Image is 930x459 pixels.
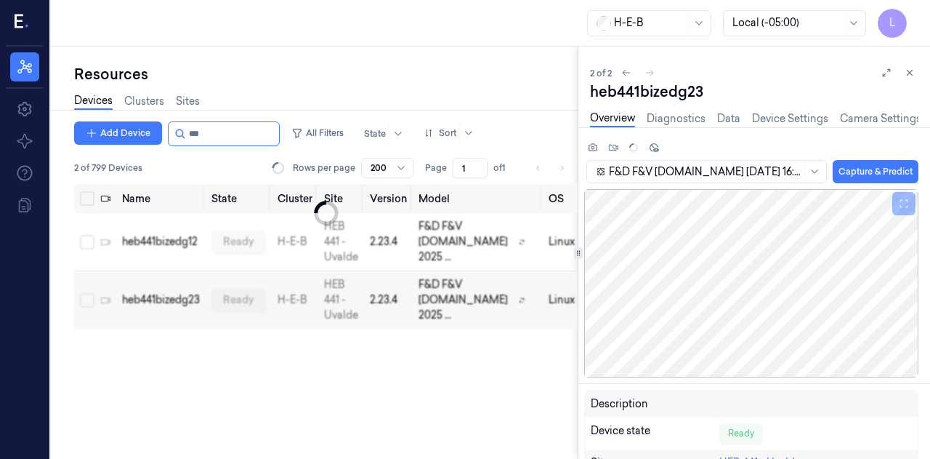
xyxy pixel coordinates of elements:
[833,160,918,183] button: Capture & Predict
[318,184,364,213] th: Site
[418,277,513,323] span: F&D F&V [DOMAIN_NAME] 2025 ...
[211,289,266,312] div: ready
[74,93,113,110] a: Devices
[206,184,272,213] th: State
[272,184,318,213] th: Cluster
[324,220,358,263] a: HEB 441 - Uvalde
[528,158,572,178] nav: pagination
[286,121,349,145] button: All Filters
[590,111,635,127] a: Overview
[122,292,200,308] div: heb441bizedg23
[549,234,575,250] p: linux
[293,161,355,175] p: Rows per page
[418,219,513,265] span: F&D F&V [DOMAIN_NAME] 2025 ...
[370,234,407,250] div: 2.23.4
[591,396,719,412] div: Description
[590,81,918,102] div: heb441bizedg23
[80,235,94,250] button: Select row
[80,293,94,308] button: Select row
[124,94,164,109] a: Clusters
[647,111,705,127] a: Diagnostics
[840,111,921,127] a: Camera Settings
[493,161,517,175] span: of 1
[324,278,358,322] a: HEB 441 - Uvalde
[425,161,447,175] span: Page
[591,423,719,444] div: Device state
[74,64,578,84] div: Resources
[278,235,307,248] a: H-E-B
[74,121,162,145] button: Add Device
[413,184,543,213] th: Model
[752,111,828,127] a: Device Settings
[717,111,740,127] a: Data
[878,9,907,38] button: L
[370,292,407,308] div: 2.23.4
[278,293,307,306] a: H-E-B
[122,234,200,250] div: heb441bizedg12
[364,184,413,213] th: Version
[74,161,142,175] span: 2 of 799 Devices
[116,184,206,213] th: Name
[719,423,763,444] div: Ready
[176,94,200,109] a: Sites
[80,191,94,206] button: Select all
[211,231,266,254] div: ready
[549,292,575,308] p: linux
[543,184,581,213] th: OS
[590,67,612,79] span: 2 of 2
